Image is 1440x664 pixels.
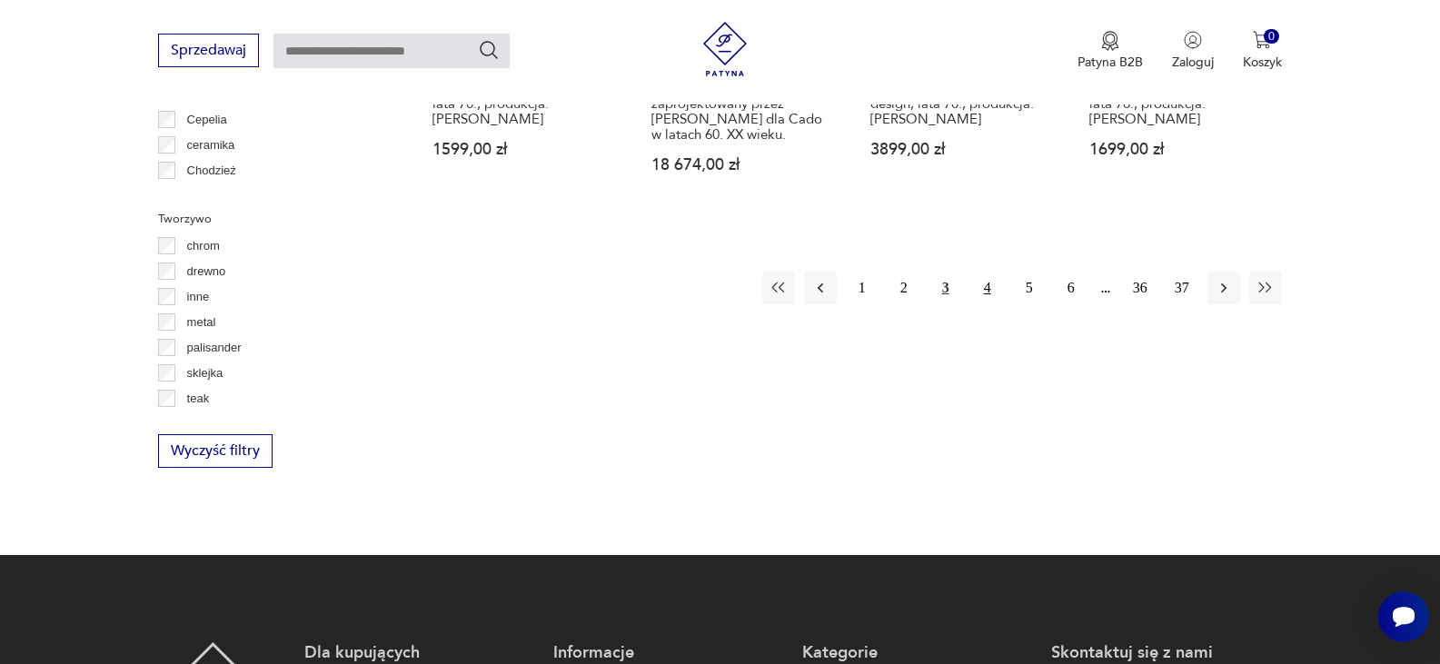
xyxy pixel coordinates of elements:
p: metal [187,312,216,332]
img: Ikona medalu [1101,31,1119,51]
p: Informacje [553,642,784,664]
button: Wyczyść filtry [158,434,273,468]
button: 5 [1013,272,1046,304]
button: 3 [929,272,962,304]
div: 0 [1264,29,1279,45]
button: 0Koszyk [1243,31,1282,71]
p: Skontaktuj się z nami [1051,642,1282,664]
button: 6 [1055,272,1087,304]
p: 1699,00 zł [1089,142,1274,157]
a: Sprzedawaj [158,45,259,58]
p: ceramika [187,135,235,155]
button: 37 [1166,272,1198,304]
button: 36 [1124,272,1157,304]
h3: Regał tekowy, duński design, lata 70., produkcja: [PERSON_NAME] [432,81,617,127]
p: 1599,00 zł [432,142,617,157]
img: Ikona koszyka [1253,31,1271,49]
p: Chodzież [187,161,236,181]
p: sklejka [187,363,223,383]
iframe: Smartsupp widget button [1378,591,1429,642]
p: tworzywo sztuczne [187,414,286,434]
p: Cepelia [187,110,227,130]
p: 3899,00 zł [870,142,1055,157]
button: 2 [888,272,920,304]
a: Ikona medaluPatyna B2B [1078,31,1143,71]
p: Koszyk [1243,54,1282,71]
button: Zaloguj [1172,31,1214,71]
button: 1 [846,272,879,304]
p: inne [187,287,210,307]
p: Tworzywo [158,209,381,229]
p: teak [187,389,210,409]
img: Ikonka użytkownika [1184,31,1202,49]
p: chrom [187,236,220,256]
button: 4 [971,272,1004,304]
p: Zaloguj [1172,54,1214,71]
p: 18 674,00 zł [651,157,836,173]
img: Patyna - sklep z meblami i dekoracjami vintage [698,22,752,76]
button: Sprzedawaj [158,34,259,67]
h3: Toaletka tekowa, duński design, lata 70., produkcja: [PERSON_NAME] [870,81,1055,127]
h3: Regał tekowy, duński design, lata 70., produkcja: [PERSON_NAME] [1089,81,1274,127]
h3: Regał ścienny z palisandru zaprojektowany przez [PERSON_NAME] dla Cado w latach 60. XX wieku. [651,81,836,143]
button: Patyna B2B [1078,31,1143,71]
p: Kategorie [802,642,1033,664]
p: drewno [187,262,226,282]
p: Ćmielów [187,186,233,206]
p: palisander [187,338,242,358]
button: Szukaj [478,39,500,61]
p: Dla kupujących [304,642,535,664]
p: Patyna B2B [1078,54,1143,71]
